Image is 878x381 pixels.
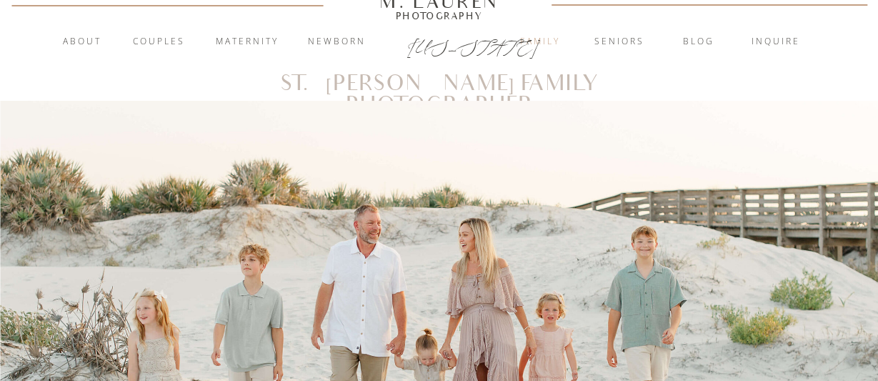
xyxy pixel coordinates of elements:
a: inquire [737,35,814,49]
h1: St. [PERSON_NAME] Family Photographer [218,74,662,94]
a: [US_STATE] [407,36,472,53]
a: Family [502,35,579,49]
a: About [55,35,110,49]
a: Photography [374,12,505,19]
a: Maternity [209,35,286,49]
a: Newborn [299,35,376,49]
a: Couples [121,35,198,49]
a: Seniors [581,35,658,49]
a: blog [660,35,737,49]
